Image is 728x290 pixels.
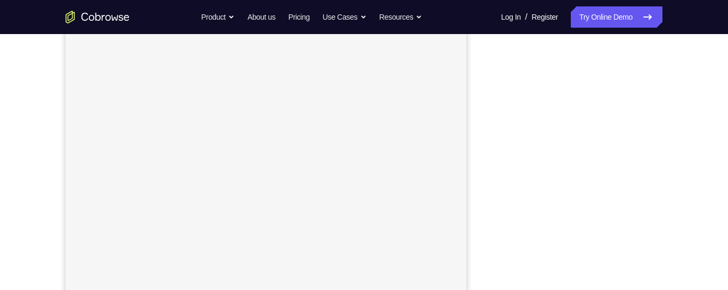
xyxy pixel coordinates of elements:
button: Product [201,6,235,28]
button: Resources [379,6,423,28]
span: / [525,11,527,23]
a: Go to the home page [66,11,130,23]
a: Register [532,6,558,28]
button: Use Cases [322,6,366,28]
a: Pricing [288,6,310,28]
a: About us [247,6,275,28]
a: Try Online Demo [571,6,662,28]
a: Log In [501,6,521,28]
